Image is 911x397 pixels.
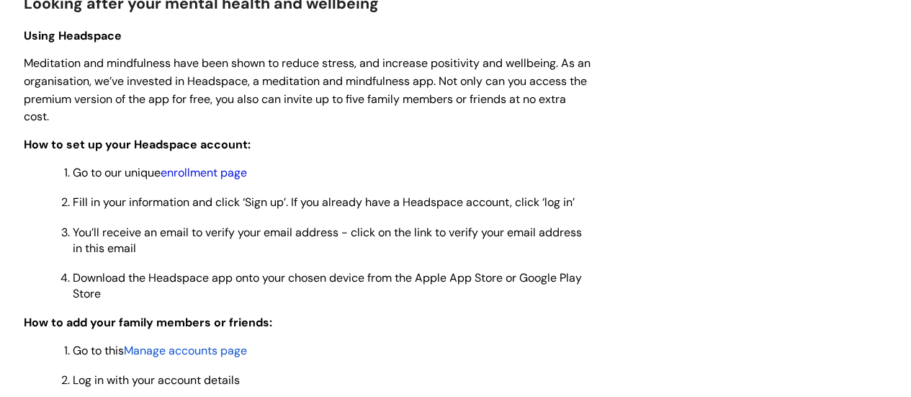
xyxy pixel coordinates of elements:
span: Meditation and mindfulness have been shown to reduce stress, and increase positivity and wellbein... [24,55,591,124]
span: Using Headspace [24,28,122,43]
span: You’ll receive an email to verify your email address - click on the link to verify your email add... [73,224,582,255]
span: Fill in your information and click ‘Sign up’. If you already have a Headspace account, click ‘log... [73,195,575,210]
span: Log in with your account details [73,372,240,387]
span: How to add your family members or friends: [24,314,272,329]
a: enrollment page [161,165,247,180]
span: How to set up your Headspace account: [24,137,251,152]
span: Go to our unique [73,165,247,180]
span: Go to this [73,342,124,357]
a: Manage accounts page [124,342,247,357]
span: Download the Headspace app onto your chosen device from the Apple App Store or Google Play Store [73,269,582,300]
